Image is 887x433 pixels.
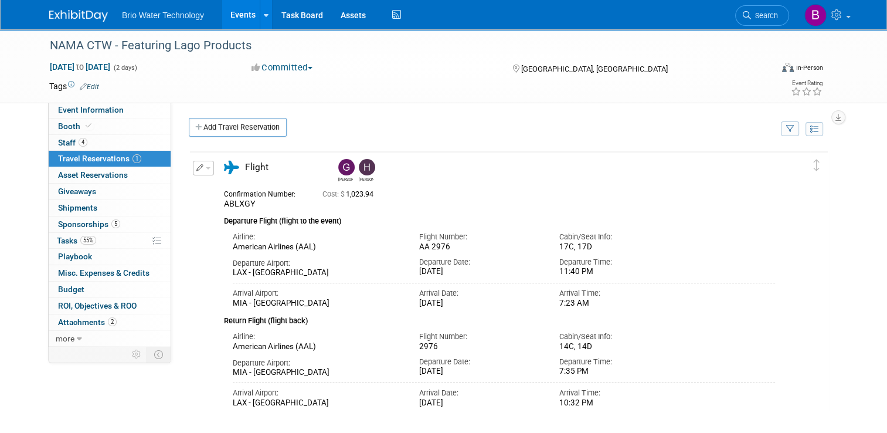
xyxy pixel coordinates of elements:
[49,135,171,151] a: Staff4
[49,265,171,281] a: Misc. Expenses & Credits
[559,242,682,252] div: 17C, 17D
[521,65,668,73] span: [GEOGRAPHIC_DATA], [GEOGRAPHIC_DATA]
[58,138,87,147] span: Staff
[49,282,171,297] a: Budget
[559,288,682,299] div: Arrival Time:
[108,317,117,326] span: 2
[189,118,287,137] a: Add Travel Reservation
[559,388,682,398] div: Arrival Time:
[224,209,775,227] div: Departure Flight (flight to the event)
[49,184,171,199] a: Giveaways
[419,388,542,398] div: Arrival Date:
[58,121,94,131] span: Booth
[338,175,353,182] div: Giancarlo Barzotti
[233,331,402,342] div: Airline:
[49,314,171,330] a: Attachments2
[559,331,682,342] div: Cabin/Seat Info:
[359,159,375,175] img: Harry Mesak
[559,342,682,351] div: 14C, 14D
[322,190,346,198] span: Cost: $
[58,170,128,180] span: Asset Reservations
[127,347,147,362] td: Personalize Event Tab Strip
[233,368,402,378] div: MIA - [GEOGRAPHIC_DATA]
[224,161,239,174] i: Flight
[419,331,542,342] div: Flight Number:
[46,35,757,56] div: NAMA CTW - Featuring Lago Products
[359,175,373,182] div: Harry Mesak
[245,162,269,172] span: Flight
[49,102,171,118] a: Event Information
[58,285,84,294] span: Budget
[49,80,99,92] td: Tags
[335,159,356,182] div: Giancarlo Barzotti
[80,83,99,91] a: Edit
[233,299,402,309] div: MIA - [GEOGRAPHIC_DATA]
[356,159,376,182] div: Harry Mesak
[233,242,402,252] div: American Airlines (AAL)
[233,358,402,368] div: Departure Airport:
[224,309,775,327] div: Return Flight (flight back)
[814,160,820,171] i: Click and drag to move item
[233,232,402,242] div: Airline:
[559,257,682,268] div: Departure Time:
[49,62,111,72] span: [DATE] [DATE]
[419,367,542,377] div: [DATE]
[49,167,171,183] a: Asset Reservations
[122,11,204,20] span: Brio Water Technology
[233,258,402,269] div: Departure Airport:
[56,334,74,343] span: more
[224,199,256,208] span: ABLXGY
[57,236,96,245] span: Tasks
[58,317,117,327] span: Attachments
[49,200,171,216] a: Shipments
[735,5,789,26] a: Search
[58,268,149,278] span: Misc. Expenses & Credits
[49,331,171,347] a: more
[111,219,120,228] span: 5
[419,232,542,242] div: Flight Number:
[49,119,171,134] a: Booth
[419,299,542,309] div: [DATE]
[233,342,402,352] div: American Airlines (AAL)
[419,342,542,352] div: 2976
[58,301,137,310] span: ROI, Objectives & ROO
[58,219,120,229] span: Sponsorships
[86,123,91,129] i: Booth reservation complete
[58,105,124,114] span: Event Information
[796,63,823,72] div: In-Person
[791,80,823,86] div: Event Rating
[559,267,682,277] div: 11:40 PM
[233,398,402,408] div: LAX - [GEOGRAPHIC_DATA]
[49,249,171,265] a: Playbook
[786,126,794,133] i: Filter by Traveler
[559,232,682,242] div: Cabin/Seat Info:
[49,10,108,22] img: ExhibitDay
[559,367,682,377] div: 7:35 PM
[224,187,305,199] div: Confirmation Number:
[147,347,171,362] td: Toggle Event Tabs
[419,242,542,252] div: AA 2976
[559,299,682,309] div: 7:23 AM
[233,288,402,299] div: Arrival Airport:
[49,151,171,167] a: Travel Reservations1
[419,357,542,367] div: Departure Date:
[74,62,86,72] span: to
[338,159,355,175] img: Giancarlo Barzotti
[419,398,542,408] div: [DATE]
[49,233,171,249] a: Tasks55%
[49,216,171,232] a: Sponsorships5
[322,190,378,198] span: 1,023.94
[233,388,402,398] div: Arrival Airport:
[113,64,137,72] span: (2 days)
[49,298,171,314] a: ROI, Objectives & ROO
[419,257,542,268] div: Departure Date:
[58,187,96,196] span: Giveaways
[782,63,794,72] img: Format-Inperson.png
[419,288,542,299] div: Arrival Date:
[58,203,97,212] span: Shipments
[751,11,778,20] span: Search
[559,357,682,367] div: Departure Time:
[80,236,96,245] span: 55%
[132,154,141,163] span: 1
[709,61,823,79] div: Event Format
